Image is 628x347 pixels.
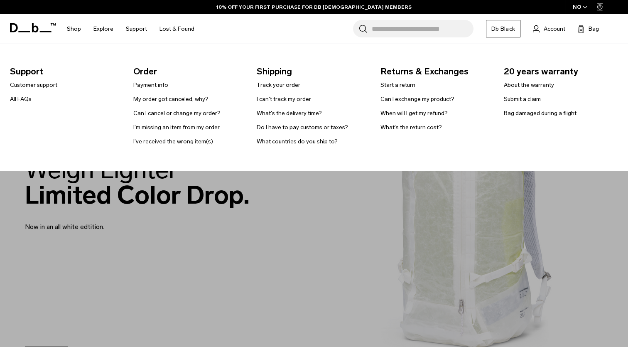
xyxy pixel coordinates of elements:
[61,14,201,44] nav: Main Navigation
[380,81,415,89] a: Start a return
[257,81,300,89] a: Track your order
[257,95,311,103] a: I can't track my order
[504,95,541,103] a: Submit a claim
[133,123,220,132] a: I'm missing an item from my order
[67,14,81,44] a: Shop
[216,3,412,11] a: 10% OFF YOUR FIRST PURCHASE FOR DB [DEMOGRAPHIC_DATA] MEMBERS
[380,65,491,78] span: Returns & Exchanges
[133,65,243,78] span: Order
[257,137,338,146] a: What countries do you ship to?
[486,20,520,37] a: Db Black
[126,14,147,44] a: Support
[257,123,348,132] a: Do I have to pay customs or taxes?
[159,14,194,44] a: Lost & Found
[380,123,442,132] a: What's the return cost?
[10,95,32,103] a: All FAQs
[133,109,221,118] a: Can I cancel or change my order?
[133,95,209,103] a: My order got canceled, why?
[133,137,213,146] a: I've received the wrong item(s)
[504,109,576,118] a: Bag damaged during a flight
[257,109,322,118] a: What's the delivery time?
[533,24,565,34] a: Account
[504,81,554,89] a: About the warranty
[589,25,599,33] span: Bag
[504,65,614,78] span: 20 years warranty
[10,65,120,78] span: Support
[93,14,113,44] a: Explore
[257,65,367,78] span: Shipping
[544,25,565,33] span: Account
[133,81,168,89] a: Payment info
[578,24,599,34] button: Bag
[380,95,454,103] a: Can I exchange my product?
[380,109,448,118] a: When will I get my refund?
[10,81,57,89] a: Customer support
